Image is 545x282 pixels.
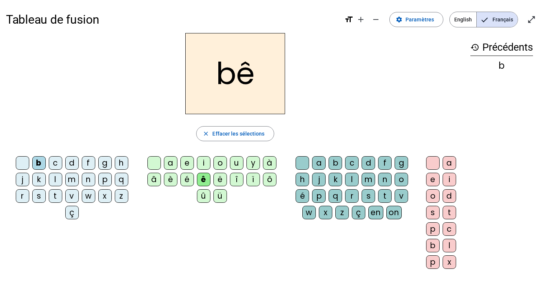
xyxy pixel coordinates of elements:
mat-icon: settings [396,16,402,23]
div: k [32,173,46,186]
span: English [450,12,476,27]
div: v [395,189,408,203]
div: a [312,156,326,170]
mat-icon: remove [371,15,380,24]
div: x [98,189,112,203]
div: x [443,255,456,269]
div: e [180,156,194,170]
div: d [443,189,456,203]
div: en [368,206,383,219]
div: b [470,61,533,70]
div: û [197,189,210,203]
div: ü [213,189,227,203]
mat-icon: close [203,130,209,137]
div: ë [213,173,227,186]
div: s [426,206,440,219]
div: t [378,189,392,203]
div: w [82,189,95,203]
div: l [345,173,359,186]
div: î [230,173,243,186]
div: c [443,222,456,236]
div: ô [263,173,276,186]
div: è [164,173,177,186]
div: g [98,156,112,170]
div: e [426,173,440,186]
div: n [82,173,95,186]
div: j [312,173,326,186]
div: a [164,156,177,170]
mat-icon: add [356,15,365,24]
div: ï [246,173,260,186]
div: â [147,173,161,186]
div: o [213,156,227,170]
span: Paramètres [405,15,434,24]
h2: bê [185,33,285,114]
button: Effacer les sélections [196,126,274,141]
div: m [362,173,375,186]
div: q [329,189,342,203]
div: d [65,156,79,170]
div: w [302,206,316,219]
div: k [329,173,342,186]
div: p [98,173,112,186]
div: y [246,156,260,170]
div: p [426,222,440,236]
div: a [443,156,456,170]
div: f [378,156,392,170]
div: r [16,189,29,203]
div: p [312,189,326,203]
div: c [49,156,62,170]
mat-icon: format_size [344,15,353,24]
div: o [426,189,440,203]
div: l [49,173,62,186]
div: c [345,156,359,170]
div: t [443,206,456,219]
button: Diminuer la taille de la police [368,12,383,27]
div: n [378,173,392,186]
div: s [362,189,375,203]
span: Français [477,12,518,27]
mat-icon: open_in_full [527,15,536,24]
button: Augmenter la taille de la police [353,12,368,27]
div: q [115,173,128,186]
div: h [115,156,128,170]
button: Entrer en plein écran [524,12,539,27]
div: s [32,189,46,203]
div: j [16,173,29,186]
div: t [49,189,62,203]
div: d [362,156,375,170]
div: g [395,156,408,170]
span: Effacer les sélections [212,129,264,138]
div: é [296,189,309,203]
div: ê [197,173,210,186]
div: h [296,173,309,186]
div: à [263,156,276,170]
div: f [82,156,95,170]
div: i [443,173,456,186]
div: b [329,156,342,170]
div: o [395,173,408,186]
mat-icon: history [470,43,479,52]
div: x [319,206,332,219]
div: u [230,156,243,170]
div: v [65,189,79,203]
div: b [32,156,46,170]
mat-button-toggle-group: Language selection [449,12,518,27]
div: é [180,173,194,186]
div: r [345,189,359,203]
button: Paramètres [389,12,443,27]
div: l [443,239,456,252]
div: z [335,206,349,219]
h1: Tableau de fusion [6,8,338,32]
div: on [386,206,402,219]
div: ç [65,206,79,219]
div: m [65,173,79,186]
div: b [426,239,440,252]
div: i [197,156,210,170]
div: ç [352,206,365,219]
h3: Précédents [470,39,533,56]
div: z [115,189,128,203]
div: p [426,255,440,269]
